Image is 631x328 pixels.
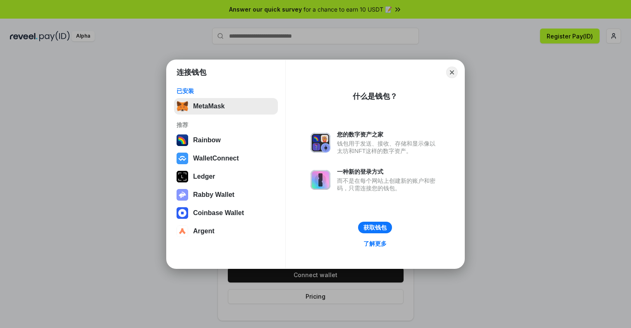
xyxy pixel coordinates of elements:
div: 推荐 [177,121,275,129]
button: WalletConnect [174,150,278,167]
button: Close [446,67,458,78]
button: Rabby Wallet [174,187,278,203]
a: 了解更多 [359,238,392,249]
img: svg+xml,%3Csvg%20width%3D%2228%22%20height%3D%2228%22%20viewBox%3D%220%200%2028%2028%22%20fill%3D... [177,153,188,164]
div: Ledger [193,173,215,180]
img: svg+xml,%3Csvg%20width%3D%2228%22%20height%3D%2228%22%20viewBox%3D%220%200%2028%2028%22%20fill%3D... [177,225,188,237]
button: Ledger [174,168,278,185]
button: Coinbase Wallet [174,205,278,221]
div: 已安装 [177,87,275,95]
img: svg+xml,%3Csvg%20xmlns%3D%22http%3A%2F%2Fwww.w3.org%2F2000%2Fsvg%22%20fill%3D%22none%22%20viewBox... [311,170,330,190]
h1: 连接钱包 [177,67,206,77]
div: 获取钱包 [363,224,387,231]
button: Argent [174,223,278,239]
div: 而不是在每个网站上创建新的账户和密码，只需连接您的钱包。 [337,177,440,192]
div: Coinbase Wallet [193,209,244,217]
img: svg+xml,%3Csvg%20width%3D%2228%22%20height%3D%2228%22%20viewBox%3D%220%200%2028%2028%22%20fill%3D... [177,207,188,219]
div: WalletConnect [193,155,239,162]
div: 一种新的登录方式 [337,168,440,175]
button: MetaMask [174,98,278,115]
div: Rabby Wallet [193,191,234,199]
div: Rainbow [193,136,221,144]
img: svg+xml,%3Csvg%20xmlns%3D%22http%3A%2F%2Fwww.w3.org%2F2000%2Fsvg%22%20fill%3D%22none%22%20viewBox... [311,133,330,153]
div: MetaMask [193,103,225,110]
img: svg+xml,%3Csvg%20xmlns%3D%22http%3A%2F%2Fwww.w3.org%2F2000%2Fsvg%22%20fill%3D%22none%22%20viewBox... [177,189,188,201]
img: svg+xml,%3Csvg%20fill%3D%22none%22%20height%3D%2233%22%20viewBox%3D%220%200%2035%2033%22%20width%... [177,101,188,112]
div: 了解更多 [363,240,387,247]
div: 钱包用于发送、接收、存储和显示像以太坊和NFT这样的数字资产。 [337,140,440,155]
img: svg+xml,%3Csvg%20width%3D%22120%22%20height%3D%22120%22%20viewBox%3D%220%200%20120%20120%22%20fil... [177,134,188,146]
button: Rainbow [174,132,278,148]
div: Argent [193,227,215,235]
button: 获取钱包 [358,222,392,233]
img: svg+xml,%3Csvg%20xmlns%3D%22http%3A%2F%2Fwww.w3.org%2F2000%2Fsvg%22%20width%3D%2228%22%20height%3... [177,171,188,182]
div: 什么是钱包？ [353,91,397,101]
div: 您的数字资产之家 [337,131,440,138]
